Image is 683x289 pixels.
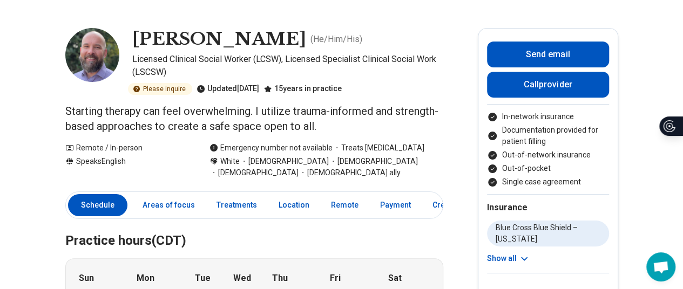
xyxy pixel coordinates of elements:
h2: Insurance [487,201,609,214]
button: Send email [487,42,609,67]
p: ( He/Him/His ) [310,33,362,46]
strong: Wed [233,272,251,285]
span: Treats [MEDICAL_DATA] [333,142,424,154]
span: [DEMOGRAPHIC_DATA] ally [299,167,401,178]
div: 15 years in practice [263,83,342,95]
a: Credentials [426,194,480,216]
a: Location [272,194,316,216]
div: Speaks English [65,156,188,178]
p: Starting therapy can feel overwhelming. I utilize trauma-informed and strength-based approaches t... [65,104,443,134]
ul: Payment options [487,111,609,188]
span: [DEMOGRAPHIC_DATA] [209,167,299,178]
li: Blue Cross Blue Shield – [US_STATE] [487,221,609,246]
a: Areas of focus [136,194,201,216]
div: Updated [DATE] [197,83,259,95]
img: Derrick Hurst, Licensed Clinical Social Worker (LCSW) [65,28,119,82]
a: Treatments [210,194,263,216]
div: Remote / In-person [65,142,188,154]
button: Show all [487,253,530,264]
strong: Thu [272,272,288,285]
div: Open chat [646,252,675,281]
strong: Mon [137,272,154,285]
button: Callprovider [487,72,609,98]
a: Payment [374,194,417,216]
li: Out-of-pocket [487,163,609,174]
strong: Sat [388,272,402,285]
span: [DEMOGRAPHIC_DATA] [329,156,418,167]
li: Single case agreement [487,176,609,188]
span: White [220,156,240,167]
li: Out-of-network insurance [487,149,609,161]
strong: Fri [330,272,341,285]
span: [DEMOGRAPHIC_DATA] [240,156,329,167]
h1: [PERSON_NAME] [132,28,306,51]
a: Schedule [68,194,127,216]
h2: Practice hours (CDT) [65,206,443,250]
p: Licensed Clinical Social Worker (LCSW), Licensed Specialist Clinical Social Work (LSCSW) [132,53,443,79]
strong: Tue [195,272,211,285]
strong: Sun [79,272,94,285]
div: Please inquire [128,83,192,95]
li: Documentation provided for patient filling [487,125,609,147]
li: In-network insurance [487,111,609,122]
a: Remote [324,194,365,216]
div: Emergency number not available [209,142,333,154]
